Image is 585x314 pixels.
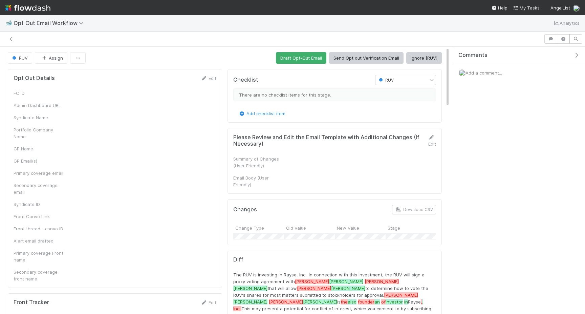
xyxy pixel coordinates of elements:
span: Comments [458,52,487,59]
div: Secondary coverage front name [14,269,64,282]
div: Old Value [284,223,335,233]
span: the [341,299,348,305]
span: [PERSON_NAME] [269,299,303,305]
div: Front thread - convo ID [14,225,64,232]
img: logo-inverted-e16ddd16eac7371096b0.svg [5,2,50,14]
span: investor [386,299,403,305]
div: Help [491,4,507,11]
span: [PERSON_NAME] [384,292,418,298]
span: [PERSON_NAME] [331,286,365,291]
span: , [421,299,422,305]
span: founder [358,299,374,305]
span: The RUV is investing in Rayse, Inc.. In connection with this investment, the RUV will sign a prox... [233,272,425,284]
span: to determine how to vote the RUV's shares for most matters submitted to stockholders for approval. [233,286,428,298]
div: Syndicate ID [14,201,64,208]
span: is [337,299,341,305]
a: Edit [200,76,216,81]
span: [PERSON_NAME] [329,279,363,284]
span: that will allow [267,286,297,291]
div: GP Email(s) [14,158,64,164]
div: Primary coverage email [14,170,64,176]
button: Ignore [RUV] [406,52,442,64]
div: Summary of Changes (User Friendly) [233,155,284,169]
a: Add checklist item [238,111,285,116]
span: [PERSON_NAME] [303,299,337,305]
a: Analytics [553,19,580,27]
span: of [381,299,386,305]
div: Primary coverage Front name [14,250,64,263]
span: Opt Out Email Workflow [14,20,87,26]
span: . [422,299,423,305]
span: My Tasks [513,5,540,11]
span: also [348,299,356,305]
span: 🐋 [5,20,12,26]
h5: Checklist [233,77,258,83]
button: Assign [35,52,67,64]
button: Download CSV [392,205,436,214]
span: Rayse [408,299,421,305]
span: [PERSON_NAME] [365,279,399,284]
div: Front Convo Link [14,213,64,220]
div: Email Body (User Friendly) [233,174,284,188]
span: RUV [377,78,394,83]
span: Add a comment... [465,70,502,76]
div: Admin Dashboard URL [14,102,64,109]
img: avatar_15e6a745-65a2-4f19-9667-febcb12e2fc8.png [459,69,465,76]
span: [PERSON_NAME] [297,286,331,291]
div: New Value [335,223,386,233]
h5: Diff [233,256,436,263]
span: Inc.. [233,306,241,311]
h5: Changes [233,206,257,213]
h5: Front Tracker [14,299,49,306]
h5: Please Review and Edit the Email Template with Additional Changes (If Necessary) [233,134,422,147]
h5: Opt Out Details [14,75,55,82]
img: avatar_15e6a745-65a2-4f19-9667-febcb12e2fc8.png [573,5,580,12]
button: Draft Opt-Out Email [276,52,326,64]
a: My Tasks [513,4,540,11]
span: AngelList [550,5,570,11]
span: [PERSON_NAME] [233,286,267,291]
div: Portfolio Company Name [14,126,64,140]
div: FC ID [14,90,64,97]
button: Send Opt out Verification Email [329,52,404,64]
span: RUV [11,55,28,61]
div: Alert email drafted [14,237,64,244]
a: Edit [428,134,436,147]
div: Secondary coverage email [14,182,64,195]
span: [PERSON_NAME] [295,279,329,284]
a: Edit [200,300,216,305]
div: Syndicate Name [14,114,64,121]
div: Stage [386,223,436,233]
button: RUV [8,52,32,64]
div: Change Type [233,223,284,233]
span: an [374,299,380,305]
span: [PERSON_NAME] [233,299,267,305]
span: in [404,299,408,305]
div: There are no checklist items for this stage. [233,88,436,101]
div: GP Name [14,145,64,152]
